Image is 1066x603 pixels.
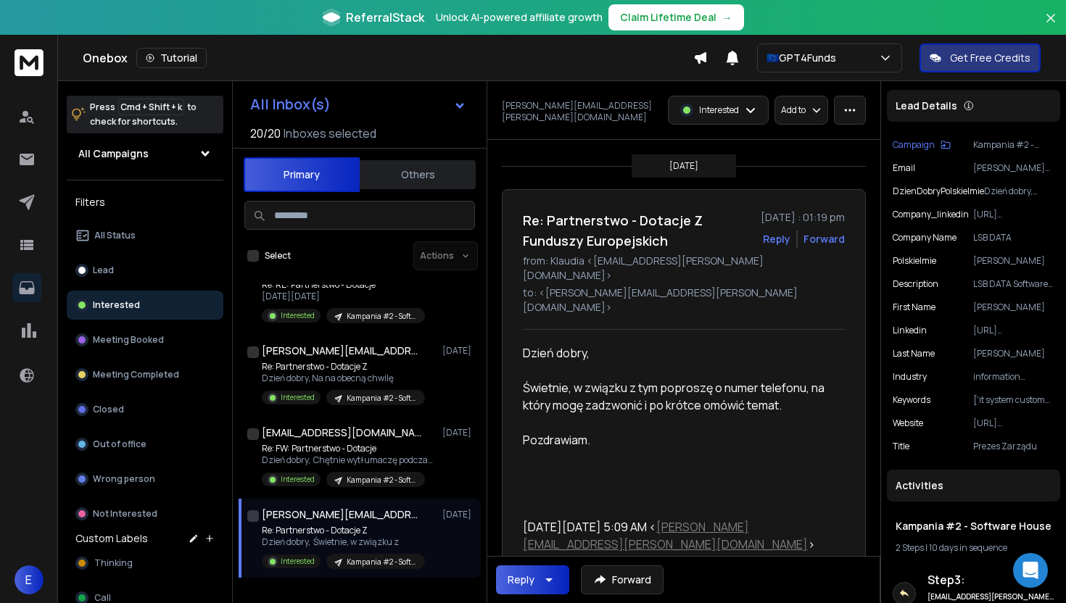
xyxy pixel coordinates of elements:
p: Meeting Completed [93,369,179,380]
p: Interested [281,474,315,485]
button: Reply [496,565,569,594]
p: Interested [699,104,739,116]
p: Re: RE: Partnerstwo - Dotacje [262,279,425,291]
div: | [896,542,1051,554]
button: Meeting Booked [67,325,223,354]
h1: All Campaigns [78,146,149,161]
p: [DATE] [442,427,475,438]
button: Tutorial [136,48,207,68]
h1: Re: Partnerstwo - Dotacje Z Funduszy Europejskich [523,210,752,251]
p: [PERSON_NAME][EMAIL_ADDRESS][PERSON_NAME][DOMAIN_NAME] [502,100,659,123]
div: Świetnie, w związku z tym poproszę o numer telefonu, na który mogę zadzwonić i po krótce omówić t... [523,379,833,414]
p: Lead [93,265,114,276]
div: Pozdrawiam. [523,431,833,449]
p: First Name [893,301,935,313]
p: Kampania #2 - Software House [973,139,1054,151]
div: Open Intercom Messenger [1013,553,1048,588]
p: Kampania #2 - Software House [347,475,416,486]
p: Dzień dobry, Chętnie wytłumaczę podczas rozmowy [262,454,436,466]
p: [PERSON_NAME] [973,348,1054,359]
button: Interested [67,291,223,320]
h6: [EMAIL_ADDRESS][PERSON_NAME][DOMAIN_NAME] [927,591,1054,602]
h1: All Inbox(s) [250,97,331,112]
p: [DATE][DATE] [262,291,425,302]
div: Onebox [83,48,693,68]
p: 🇪🇺GPT4Funds [767,51,842,65]
p: Kampania #2 - Software House [347,557,416,567]
span: Thinking [94,557,133,569]
p: Closed [93,404,124,415]
p: Company Name [893,232,956,244]
p: Interested [281,556,315,567]
button: All Status [67,221,223,250]
h3: Inboxes selected [284,125,376,142]
h3: Custom Labels [75,531,148,546]
p: Not Interested [93,508,157,520]
span: Cmd + Shift + k [118,99,184,115]
p: [PERSON_NAME] [973,301,1054,313]
button: Thinking [67,549,223,578]
p: Interested [93,299,140,311]
span: 20 / 20 [250,125,281,142]
button: Out of office [67,430,223,459]
h1: Kampania #2 - Software House [896,519,1051,533]
p: PolskieImie [893,255,936,267]
h1: [PERSON_NAME][EMAIL_ADDRESS][PERSON_NAME][DOMAIN_NAME] [262,507,421,522]
p: Kampania #2 - Software House [347,311,416,322]
p: to: <[PERSON_NAME][EMAIL_ADDRESS][PERSON_NAME][DOMAIN_NAME]> [523,286,845,315]
button: Others [360,159,476,191]
h6: Step 3 : [927,571,1054,589]
p: Kampania #2 - Software House [347,393,416,404]
p: [DATE] : 01:19 pm [761,210,845,225]
p: Add to [781,104,806,116]
button: E [15,565,44,594]
p: Keywords [893,394,930,406]
button: Claim Lifetime Deal→ [608,4,744,30]
button: All Campaigns [67,139,223,168]
label: Select [265,250,291,262]
p: Campaign [893,139,935,151]
button: Campaign [893,139,951,151]
p: information technology & services [973,371,1054,383]
p: [URL][DOMAIN_NAME] [973,417,1054,429]
button: Close banner [1041,9,1060,43]
p: [URL][DOMAIN_NAME] [973,325,1054,336]
p: [DATE] [442,509,475,520]
p: Re: FW: Partnerstwo - Dotacje [262,443,436,454]
p: Dzień dobry, Na na obecną chwilę [262,373,425,384]
button: Get Free Credits [920,43,1041,72]
button: Primary [244,157,360,192]
p: Get Free Credits [950,51,1030,65]
p: All Status [94,230,136,241]
p: [URL][DOMAIN_NAME][PERSON_NAME] [973,209,1054,220]
button: Reply [763,232,790,246]
div: [DATE][DATE] 5:09 AM < > wrote: [523,518,833,570]
span: ReferralStack [346,9,424,26]
p: Dzień dobry, [PERSON_NAME], [984,186,1054,197]
p: [PERSON_NAME] [973,255,1054,267]
a: [PERSON_NAME][EMAIL_ADDRESS][PERSON_NAME][DOMAIN_NAME] [523,519,808,552]
div: Activities [887,470,1060,502]
p: LSB DATA [973,232,1054,244]
p: [DATE] [669,160,698,172]
p: linkedin [893,325,927,336]
p: Meeting Booked [93,334,164,346]
button: Forward [581,565,664,594]
p: LSB DATA Software Developers is an agile team of developers, UX/UI designers, and DevOps engineer... [973,278,1054,290]
p: Dzień dobry, Świetnie, w związku z [262,536,425,548]
p: [PERSON_NAME][EMAIL_ADDRESS][DOMAIN_NAME] [973,162,1054,174]
p: company_linkedin [893,209,969,220]
div: Reply [508,573,534,587]
p: Description [893,278,938,290]
p: Prezes Zarządu [973,441,1054,452]
p: from: Klaudia <[EMAIL_ADDRESS][PERSON_NAME][DOMAIN_NAME]> [523,254,845,283]
p: website [893,417,923,429]
p: Last Name [893,348,935,359]
p: ['it system custom software development', 'information technology & services'] [973,394,1054,406]
p: industry [893,371,927,383]
button: Not Interested [67,499,223,528]
p: Unlock AI-powered affiliate growth [436,10,603,25]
